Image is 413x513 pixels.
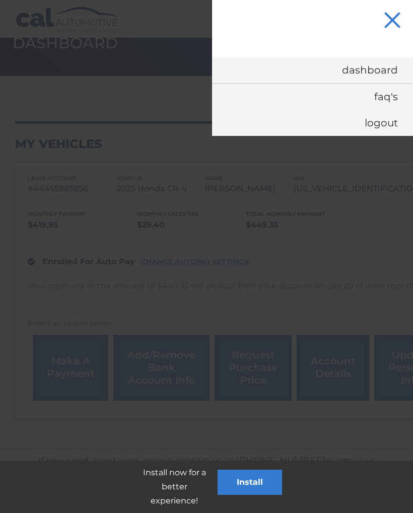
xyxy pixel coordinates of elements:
a: Logout [212,110,413,136]
button: Menu [382,13,403,30]
p: Install now for a better experience! [131,466,218,508]
a: FAQ's [212,84,413,110]
button: Install [218,470,282,495]
a: Dashboard [212,57,413,83]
